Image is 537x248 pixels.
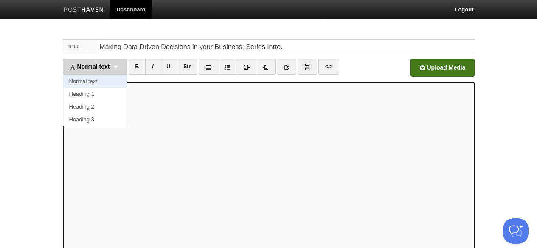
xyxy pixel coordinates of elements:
a: Heading 3 [63,113,127,126]
img: Posthaven-bar [64,7,104,14]
a: Str [177,59,197,75]
a: I [145,59,160,75]
a: B [129,59,146,75]
a: </> [318,59,339,75]
a: U [160,59,177,75]
del: Str [183,64,191,70]
img: pagebreak-icon.png [304,64,310,70]
a: Normal text [63,75,127,88]
iframe: Help Scout Beacon - Open [503,218,529,244]
label: Title [63,40,97,54]
a: Heading 2 [63,100,127,113]
a: Heading 1 [63,88,127,100]
span: Normal text [70,63,110,70]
